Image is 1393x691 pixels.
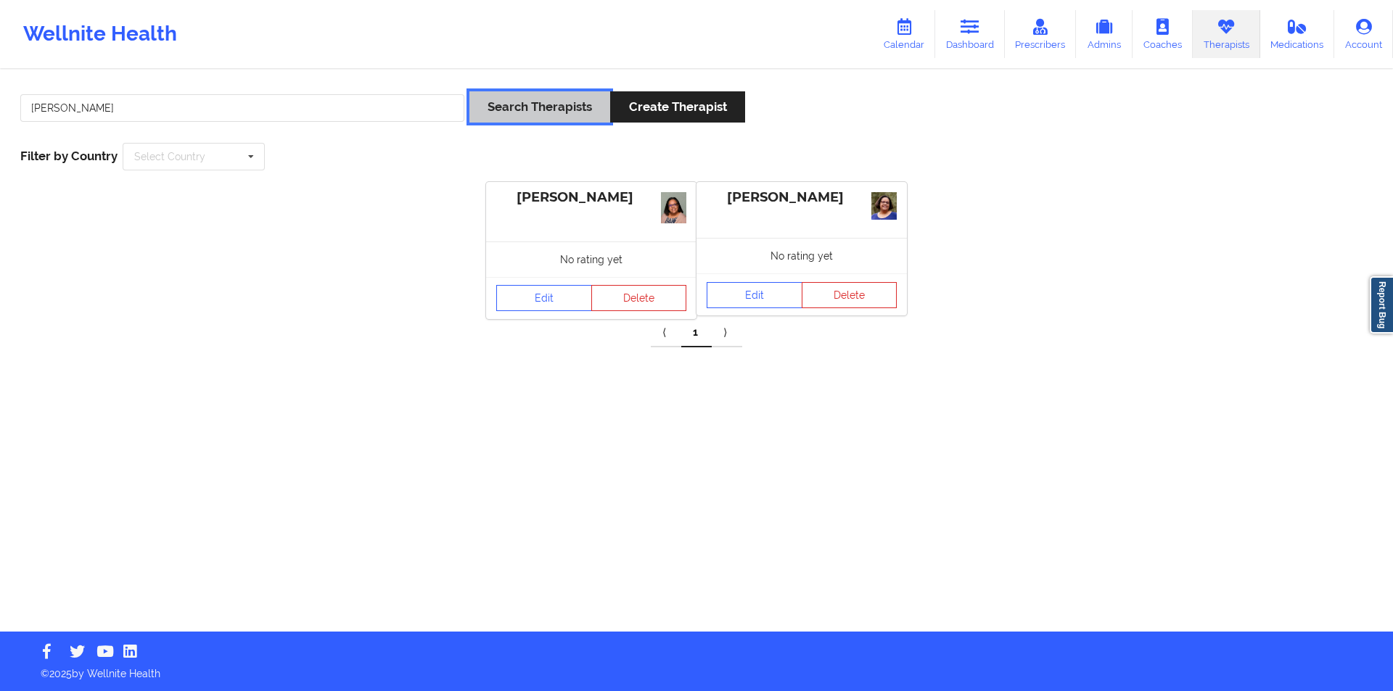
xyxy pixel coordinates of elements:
a: Report Bug [1370,276,1393,334]
a: Account [1334,10,1393,58]
div: Pagination Navigation [651,318,742,347]
span: Filter by Country [20,149,118,163]
img: cfc213d7-3eee-49c6-bd60-3634b4a075ff_Headshot_OP.jpeg [661,192,686,223]
button: Search Therapists [469,91,610,123]
a: Edit [707,282,802,308]
div: No rating yet [696,238,907,273]
div: No rating yet [486,241,696,277]
img: b448d089-dc74-4cf4-a696-0166717b2701_Headshot.jpg [871,192,897,220]
a: Admins [1076,10,1133,58]
a: Medications [1260,10,1335,58]
a: Calendar [873,10,935,58]
input: Search Keywords [20,94,464,122]
button: Delete [591,285,687,311]
a: Edit [496,285,592,311]
a: Next item [712,318,742,347]
a: Previous item [651,318,681,347]
div: Select Country [134,152,205,162]
a: 1 [681,318,712,347]
p: © 2025 by Wellnite Health [30,656,1363,681]
button: Create Therapist [610,91,744,123]
a: Prescribers [1005,10,1077,58]
a: Coaches [1133,10,1193,58]
div: [PERSON_NAME] [496,189,686,206]
div: [PERSON_NAME] [707,189,897,206]
a: Therapists [1193,10,1260,58]
button: Delete [802,282,897,308]
a: Dashboard [935,10,1005,58]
